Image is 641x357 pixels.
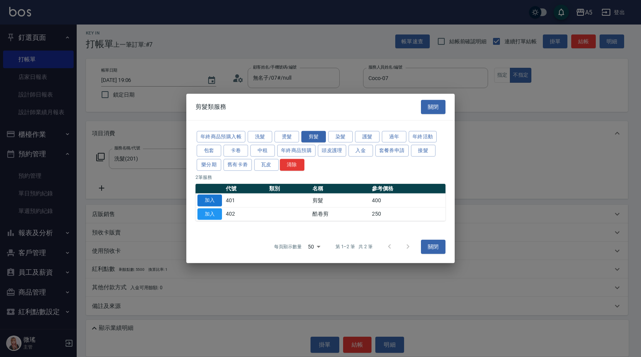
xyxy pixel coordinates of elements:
button: 關閉 [421,240,445,254]
button: 關閉 [421,100,445,114]
button: 洗髮 [248,131,272,142]
th: 類別 [267,184,311,194]
button: 包套 [197,145,221,157]
button: 年終活動 [409,131,437,142]
button: 染髮 [328,131,353,142]
button: 年終商品預購入帳 [197,131,245,142]
button: 入金 [348,145,373,157]
td: 酷卷剪 [311,207,370,221]
span: 剪髮類服務 [196,103,226,111]
th: 名稱 [311,184,370,194]
button: 卡卷 [224,145,248,157]
button: 年終商品預購 [277,145,316,157]
button: 過年 [382,131,406,142]
td: 402 [224,207,267,221]
td: 剪髮 [311,193,370,207]
td: 401 [224,193,267,207]
p: 第 1–2 筆 共 2 筆 [335,243,373,250]
button: 接髮 [411,145,436,157]
button: 舊有卡劵 [224,159,252,171]
p: 2 筆服務 [196,174,445,181]
button: 頭皮護理 [318,145,346,157]
p: 每頁顯示數量 [274,243,302,250]
button: 中租 [250,145,275,157]
button: 剪髮 [301,131,326,142]
td: 250 [370,207,445,221]
button: 加入 [197,208,222,220]
button: 加入 [197,195,222,206]
button: 護髮 [355,131,380,142]
button: 樂分期 [197,159,221,171]
div: 50 [305,236,323,257]
button: 瓦皮 [254,159,279,171]
button: 燙髮 [274,131,299,142]
button: 套餐券申請 [375,145,409,157]
th: 參考價格 [370,184,445,194]
button: 清除 [280,159,304,171]
td: 400 [370,193,445,207]
th: 代號 [224,184,267,194]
